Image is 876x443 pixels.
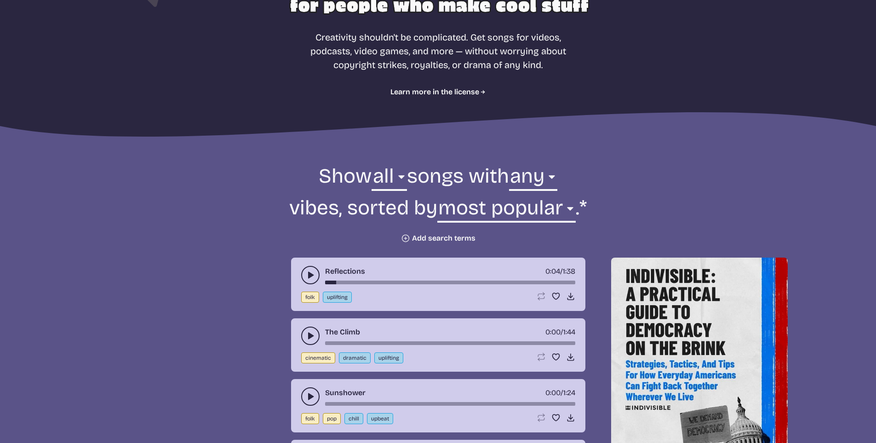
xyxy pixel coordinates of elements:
[545,387,575,398] div: /
[390,86,486,98] a: Learn more in the license
[372,163,407,195] select: genre
[325,402,575,406] div: song-time-bar
[563,328,575,336] span: 1:44
[537,292,546,301] button: Loop
[339,352,371,363] button: dramatic
[545,388,561,397] span: timer
[437,195,576,226] select: sorting
[306,30,571,72] p: Creativity shouldn't be complicated. Get songs for videos, podcasts, video games, and more — with...
[551,413,561,422] button: Favorite
[537,413,546,422] button: Loop
[551,292,561,301] button: Favorite
[323,292,352,303] button: uplifting
[325,341,575,345] div: song-time-bar
[551,352,561,362] button: Favorite
[545,327,575,338] div: /
[563,267,575,276] span: 1:38
[374,352,403,363] button: uplifting
[301,327,320,345] button: play-pause toggle
[545,267,560,276] span: timer
[301,352,335,363] button: cinematic
[301,266,320,284] button: play-pause toggle
[325,387,366,398] a: Sunshower
[301,387,320,406] button: play-pause toggle
[325,281,575,284] div: song-time-bar
[344,413,363,424] button: chill
[325,327,360,338] a: The Climb
[367,413,393,424] button: upbeat
[301,413,319,424] button: folk
[545,266,575,277] div: /
[537,352,546,362] button: Loop
[401,234,475,243] button: Add search terms
[563,388,575,397] span: 1:24
[301,292,319,303] button: folk
[509,163,557,195] select: vibe
[545,328,561,336] span: timer
[325,266,365,277] a: Reflections
[323,413,341,424] button: pop
[188,163,688,243] form: Show songs with vibes, sorted by .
